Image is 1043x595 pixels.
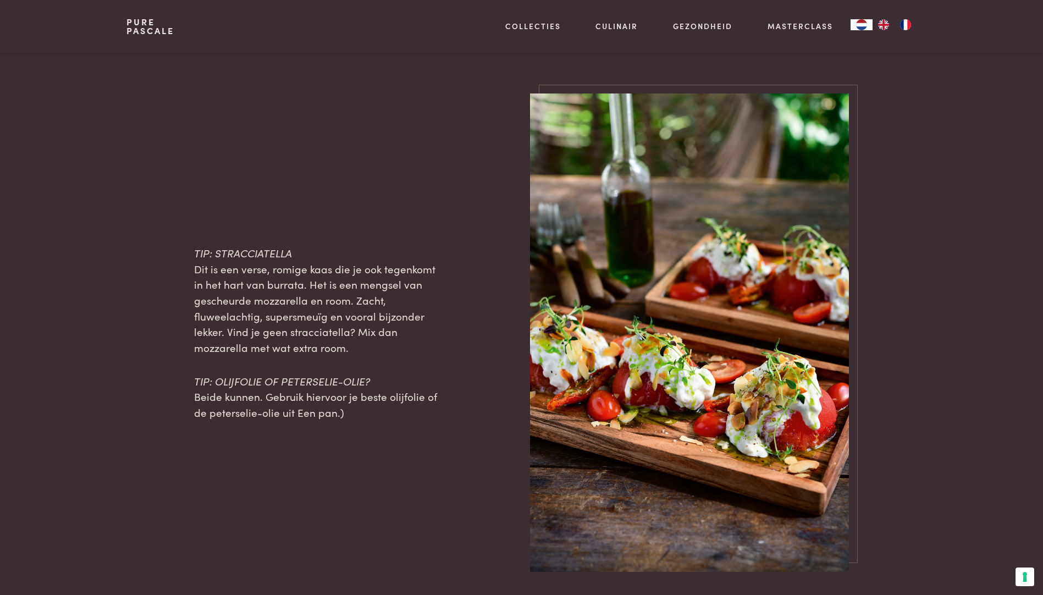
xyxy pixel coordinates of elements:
[873,19,917,30] ul: Language list
[768,20,833,32] a: Masterclass
[194,389,437,420] span: Beide kunnen. Gebruik hiervoor je beste olijfolie of de peterselie-olie uit Een pan.
[851,19,873,30] div: Language
[194,261,435,355] span: Dit is een verse, romige kaas die je ook tegenkomt in het hart van burrata. Het is een mengsel va...
[194,373,370,388] span: TIP: OLIJFOLIE OF PETERSELIE-OLIE?
[194,245,292,260] span: TIP: STRACCIATELLA
[505,20,561,32] a: Collecties
[851,19,917,30] aside: Language selected: Nederlands
[530,93,849,572] img: pascale_naessens_een_pan_sfeerbeelden_tendens_8
[595,20,638,32] a: Culinair
[1016,568,1034,586] button: Uw voorkeuren voor toestemming voor trackingtechnologieën
[673,20,732,32] a: Gezondheid
[340,405,344,420] span: )
[126,18,174,35] a: PurePascale
[895,19,917,30] a: FR
[873,19,895,30] a: EN
[851,19,873,30] a: NL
